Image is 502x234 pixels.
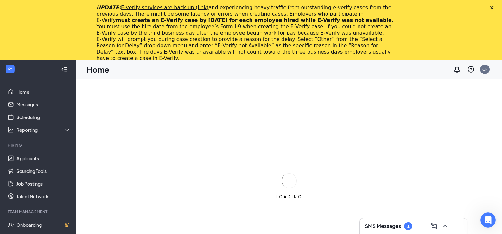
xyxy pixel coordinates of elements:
[482,66,487,72] div: CF
[480,212,496,228] iframe: Intercom live chat
[8,142,69,148] div: Hiring
[440,221,450,231] button: ChevronUp
[452,221,462,231] button: Minimize
[97,4,396,61] div: and experiencing heavy traffic from outstanding e-verify cases from the previous days. There migh...
[16,165,71,177] a: Sourcing Tools
[16,111,71,123] a: Scheduling
[16,190,71,203] a: Talent Network
[467,66,475,73] svg: QuestionInfo
[273,194,305,199] div: LOADING
[442,222,449,230] svg: ChevronUp
[453,66,461,73] svg: Notifications
[61,66,67,73] svg: Collapse
[16,152,71,165] a: Applicants
[429,221,439,231] button: ComposeMessage
[116,17,392,23] b: must create an E‑Verify case by [DATE] for each employee hired while E‑Verify was not available
[16,177,71,190] a: Job Postings
[7,66,13,72] svg: WorkstreamLogo
[8,127,14,133] svg: Analysis
[121,4,209,10] a: E-verify services are back up (link)
[430,222,438,230] svg: ComposeMessage
[97,4,209,10] i: UPDATE:
[16,127,71,133] div: Reporting
[407,224,410,229] div: 1
[8,209,69,214] div: Team Management
[16,85,71,98] a: Home
[365,223,401,230] h3: SMS Messages
[453,222,461,230] svg: Minimize
[16,98,71,111] a: Messages
[87,64,109,75] h1: Home
[16,218,71,231] a: OnboardingCrown
[490,6,496,9] div: Close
